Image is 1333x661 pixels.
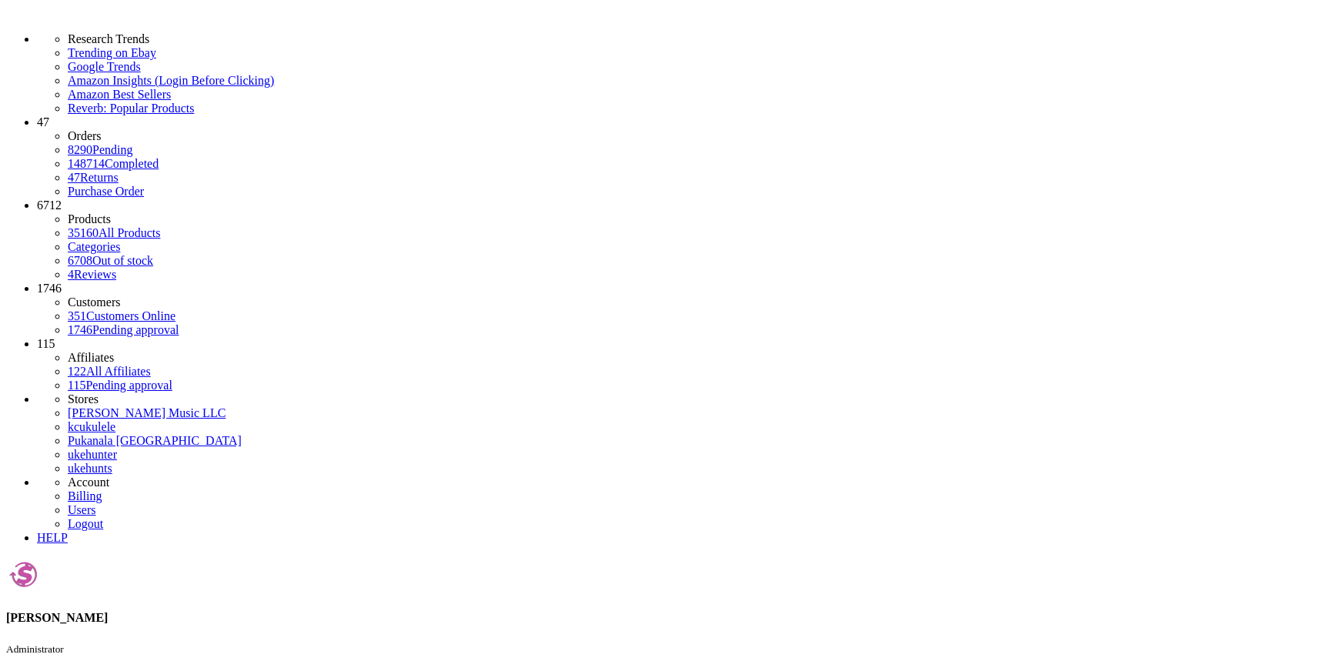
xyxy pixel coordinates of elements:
[68,365,86,378] span: 122
[68,74,1327,88] a: Amazon Insights (Login Before Clicking)
[68,268,116,281] a: 4Reviews
[6,643,64,655] small: Administrator
[68,462,112,475] a: ukehunts
[68,392,1327,406] li: Stores
[68,489,102,502] a: Billing
[68,448,117,461] a: ukehunter
[37,337,55,350] span: 115
[68,351,1327,365] li: Affiliates
[68,240,120,253] a: Categories
[37,199,62,212] span: 6712
[68,309,175,322] a: 351Customers Online
[68,157,105,170] span: 148714
[68,406,226,419] a: [PERSON_NAME] Music LLC
[68,143,1327,157] a: 8290Pending
[68,88,1327,102] a: Amazon Best Sellers
[68,517,103,530] a: Logout
[68,102,1327,115] a: Reverb: Popular Products
[37,115,49,129] span: 47
[68,323,179,336] a: 1746Pending approval
[68,420,115,433] a: kcukulele
[6,557,41,592] img: Amber Helgren
[68,379,85,392] span: 115
[68,60,1327,74] a: Google Trends
[68,185,144,198] a: Purchase Order
[68,503,95,516] a: Users
[37,531,68,544] a: HELP
[68,226,160,239] a: 35160All Products
[37,282,62,295] span: 1746
[68,46,1327,60] a: Trending on Ebay
[6,611,1327,625] h4: [PERSON_NAME]
[68,323,92,336] span: 1746
[68,254,153,267] a: 6708Out of stock
[68,379,172,392] a: 115Pending approval
[68,171,119,184] a: 47Returns
[68,32,1327,46] li: Research Trends
[68,295,1327,309] li: Customers
[68,171,80,184] span: 47
[68,309,86,322] span: 351
[68,365,151,378] a: 122All Affiliates
[68,268,74,281] span: 4
[68,434,242,447] a: Pukanala [GEOGRAPHIC_DATA]
[68,143,92,156] span: 8290
[68,476,1327,489] li: Account
[68,129,1327,143] li: Orders
[68,226,99,239] span: 35160
[68,254,92,267] span: 6708
[68,212,1327,226] li: Products
[68,157,159,170] a: 148714Completed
